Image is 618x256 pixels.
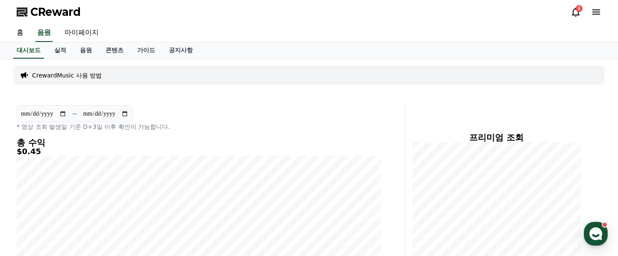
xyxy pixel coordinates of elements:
[58,24,106,42] a: 마이페이지
[17,122,381,131] p: * 영상 조회 발생일 기준 D+3일 이후 확인이 가능합니다.
[162,42,200,59] a: 공지사항
[17,147,381,156] h5: $0.45
[17,138,381,147] h4: 총 수익
[99,42,130,59] a: 콘텐츠
[72,109,77,119] p: ~
[10,24,30,42] a: 홈
[47,42,73,59] a: 실적
[32,71,102,80] a: CrewardMusic 사용 방법
[30,5,81,19] span: CReward
[17,5,81,19] a: CReward
[412,133,581,142] h4: 프리미엄 조회
[13,42,44,59] a: 대시보드
[35,24,53,42] a: 음원
[130,42,162,59] a: 가이드
[73,42,99,59] a: 음원
[571,7,581,17] a: 8
[576,5,583,12] div: 8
